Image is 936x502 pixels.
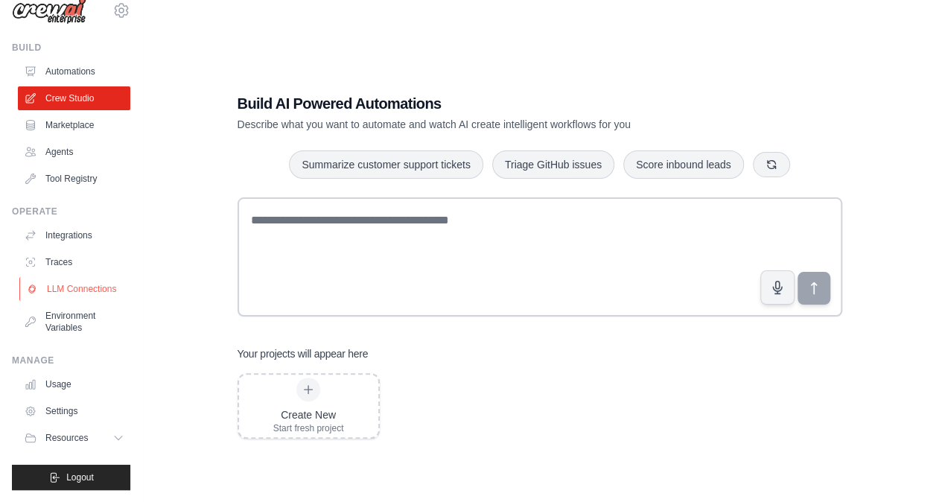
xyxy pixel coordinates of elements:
iframe: Chat Widget [862,430,936,502]
button: Click to speak your automation idea [760,270,795,305]
h3: Your projects will appear here [238,346,369,361]
div: Manage [12,355,130,366]
a: Crew Studio [18,86,130,110]
a: Environment Variables [18,304,130,340]
button: Get new suggestions [753,152,790,177]
button: Score inbound leads [623,150,744,179]
div: Start fresh project [273,422,344,434]
button: Logout [12,465,130,490]
div: Create New [273,407,344,422]
button: Summarize customer support tickets [289,150,483,179]
a: LLM Connections [19,277,132,301]
a: Agents [18,140,130,164]
a: Automations [18,60,130,83]
h1: Build AI Powered Automations [238,93,738,114]
button: Resources [18,426,130,450]
span: Logout [66,471,94,483]
div: Build [12,42,130,54]
a: Usage [18,372,130,396]
div: Operate [12,206,130,217]
a: Tool Registry [18,167,130,191]
a: Traces [18,250,130,274]
a: Settings [18,399,130,423]
span: Resources [45,432,88,444]
button: Triage GitHub issues [492,150,614,179]
a: Integrations [18,223,130,247]
p: Describe what you want to automate and watch AI create intelligent workflows for you [238,117,738,132]
a: Marketplace [18,113,130,137]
